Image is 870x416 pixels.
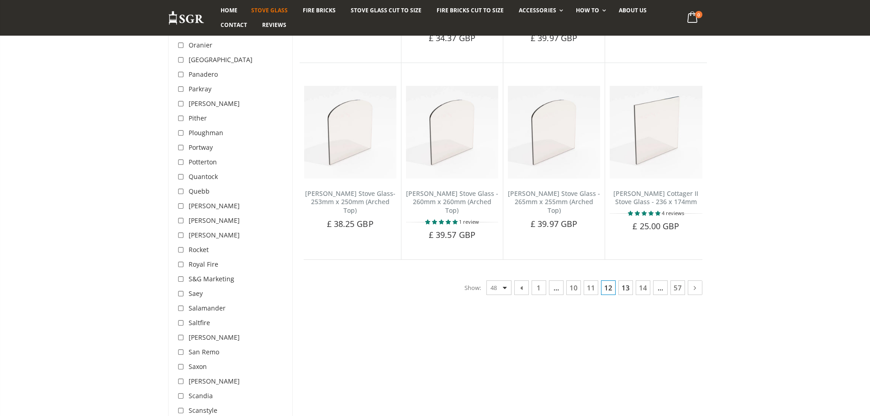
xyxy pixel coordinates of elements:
[189,406,217,415] span: Scanstyle
[633,221,679,232] span: £ 25.00 GBP
[189,231,240,239] span: [PERSON_NAME]
[189,158,217,166] span: Potterton
[189,216,240,225] span: [PERSON_NAME]
[304,86,396,178] img: Clarke Carlton Stove Glass
[189,304,226,312] span: Salamander
[532,280,546,295] a: 1
[549,280,564,295] span: …
[612,3,654,18] a: About us
[636,280,650,295] a: 14
[512,3,567,18] a: Accessories
[189,318,210,327] span: Saltfire
[189,260,218,269] span: Royal Fire
[189,333,240,342] span: [PERSON_NAME]
[189,114,207,122] span: Pither
[610,86,702,178] img: Clarke Cottager II stove glass
[189,187,210,195] span: Quebb
[244,3,295,18] a: Stove Glass
[429,32,475,43] span: £ 34.37 GBP
[214,3,244,18] a: Home
[566,280,581,295] a: 10
[221,6,237,14] span: Home
[189,245,209,254] span: Rocket
[508,189,600,215] a: [PERSON_NAME] Stove Glass - 265mm x 255mm (Arched Top)
[618,280,633,295] a: 13
[214,18,254,32] a: Contact
[601,280,616,295] span: 12
[251,6,288,14] span: Stove Glass
[262,21,286,29] span: Reviews
[168,11,205,26] img: Stove Glass Replacement
[662,210,684,216] span: 4 reviews
[464,280,481,295] span: Show:
[584,280,598,295] a: 11
[189,143,213,152] span: Portway
[613,189,698,206] a: [PERSON_NAME] Cottager II Stove Glass - 236 x 174mm
[189,391,213,400] span: Scandia
[430,3,511,18] a: Fire Bricks Cut To Size
[351,6,422,14] span: Stove Glass Cut To Size
[189,84,211,93] span: Parkray
[189,55,253,64] span: [GEOGRAPHIC_DATA]
[619,6,647,14] span: About us
[305,189,395,215] a: [PERSON_NAME] Stove Glass- 253mm x 250mm (Arched Top)
[296,3,343,18] a: Fire Bricks
[425,218,459,225] span: 5.00 stars
[429,229,475,240] span: £ 39.57 GBP
[189,274,234,283] span: S&G Marketing
[189,41,212,49] span: Oranier
[576,6,599,14] span: How To
[189,201,240,210] span: [PERSON_NAME]
[695,11,702,18] span: 0
[531,218,577,229] span: £ 39.97 GBP
[189,99,240,108] span: [PERSON_NAME]
[189,362,207,371] span: Saxon
[344,3,428,18] a: Stove Glass Cut To Size
[670,280,685,295] a: 57
[406,189,498,215] a: [PERSON_NAME] Stove Glass - 260mm x 260mm (Arched Top)
[221,21,247,29] span: Contact
[189,377,240,385] span: [PERSON_NAME]
[531,32,577,43] span: £ 39.97 GBP
[303,6,336,14] span: Fire Bricks
[327,218,374,229] span: £ 38.25 GBP
[189,70,218,79] span: Panadero
[653,280,668,295] span: …
[406,86,498,178] img: Clarke Chesterfield arched top stove glass
[189,172,218,181] span: Quantock
[683,9,702,27] a: 0
[508,86,600,178] img: Clarke Chesterford Stove Glass
[437,6,504,14] span: Fire Bricks Cut To Size
[189,348,219,356] span: San Remo
[459,218,479,225] span: 1 review
[628,210,662,216] span: 5.00 stars
[189,128,223,137] span: Ploughman
[519,6,556,14] span: Accessories
[189,289,203,298] span: Saey
[569,3,611,18] a: How To
[255,18,293,32] a: Reviews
